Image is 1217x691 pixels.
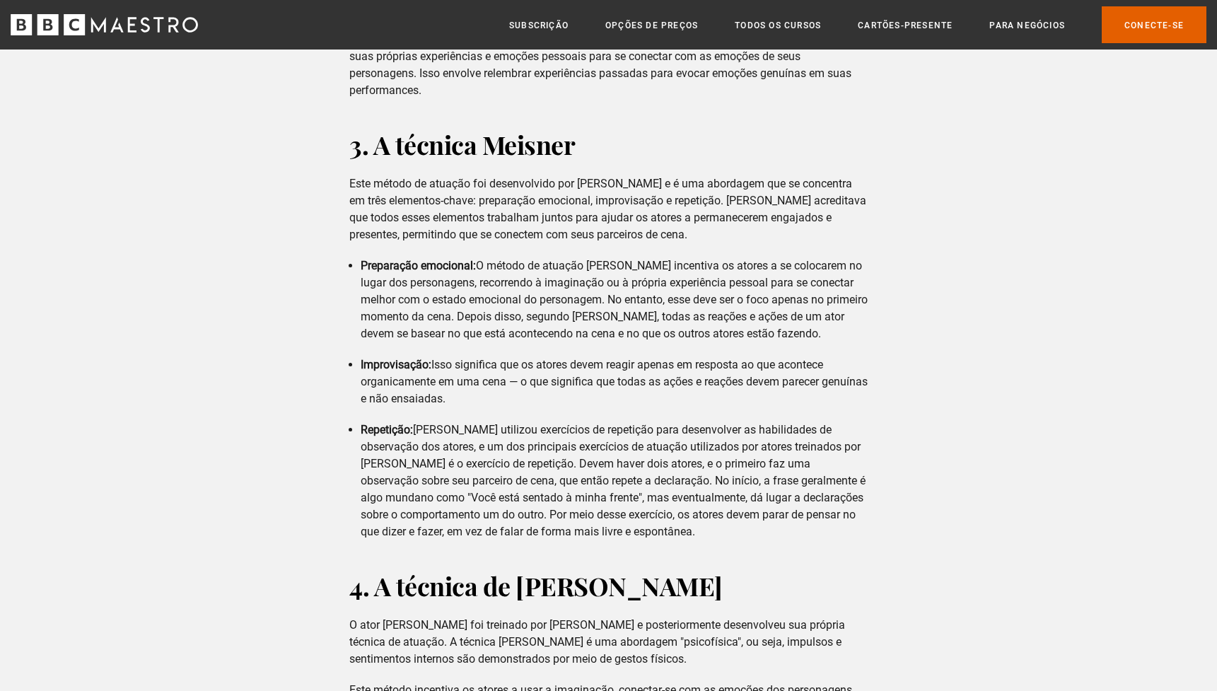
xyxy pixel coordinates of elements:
a: Todos os cursos [735,18,821,33]
font: [PERSON_NAME] utilizou exercícios de repetição para desenvolver as habilidades de observação dos ... [361,423,866,538]
font: Este método de atuação foi desenvolvido por [PERSON_NAME] e é uma abordagem que se concentra em t... [349,177,866,241]
font: Existem muitos métodos de exercícios que os atores usam para se inserirem completamente no person... [349,16,865,97]
a: Conecte-se [1102,6,1206,42]
font: O método de atuação [PERSON_NAME] incentiva os atores a se colocarem no lugar dos personagens, re... [361,259,868,340]
font: Conecte-se [1124,21,1184,30]
font: 4. A técnica de [PERSON_NAME] [349,569,723,603]
a: Subscrição [509,18,569,33]
svg: Maestro da BBC [11,14,198,35]
a: Opções de preços [605,18,698,33]
font: Todos os cursos [735,21,821,30]
font: Isso significa que os atores devem reagir apenas em resposta ao que acontece organicamente em uma... [361,358,868,405]
a: Cartões-presente [858,18,953,33]
font: Cartões-presente [858,21,953,30]
a: Para negócios [989,18,1065,33]
font: Para negócios [989,21,1065,30]
font: O ator [PERSON_NAME] foi treinado por [PERSON_NAME] e posteriormente desenvolveu sua própria técn... [349,618,845,666]
nav: Primário [509,6,1206,42]
font: Subscrição [509,21,569,30]
font: Improvisação: [361,358,431,371]
font: Preparação emocional: [361,259,476,272]
font: Opções de preços [605,21,698,30]
font: Repetição: [361,423,413,436]
font: 3. A técnica Meisner [349,127,575,161]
